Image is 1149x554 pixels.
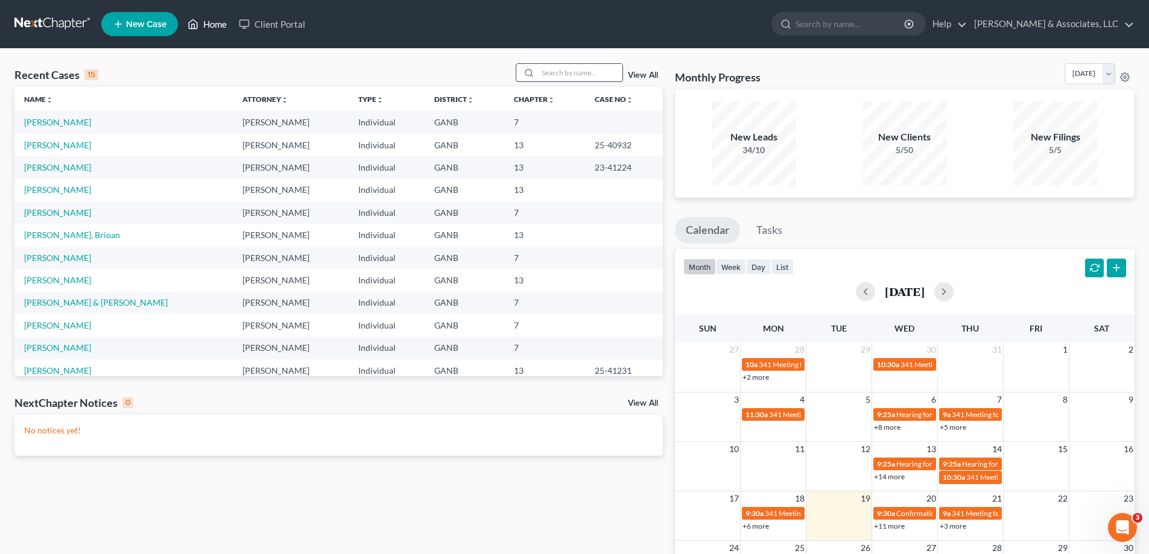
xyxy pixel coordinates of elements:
[683,259,716,275] button: month
[504,201,585,224] td: 7
[24,207,91,218] a: [PERSON_NAME]
[233,337,349,359] td: [PERSON_NAME]
[926,13,967,35] a: Help
[896,459,990,468] span: Hearing for [PERSON_NAME]
[425,156,504,178] td: GANB
[991,342,1003,357] span: 31
[864,392,872,407] span: 5
[925,342,937,357] span: 30
[859,342,872,357] span: 29
[349,224,425,246] td: Individual
[504,224,585,246] td: 13
[233,292,349,314] td: [PERSON_NAME]
[712,130,796,144] div: New Leads
[434,95,474,104] a: Districtunfold_more
[991,491,1003,506] span: 21
[14,395,133,410] div: NextChapter Notices
[514,95,555,104] a: Chapterunfold_more
[1122,491,1135,506] span: 23
[84,69,98,80] div: 15
[996,392,1003,407] span: 7
[425,292,504,314] td: GANB
[728,442,740,456] span: 10
[24,275,91,285] a: [PERSON_NAME]
[585,359,663,382] td: 25-41231
[628,399,658,408] a: View All
[794,442,806,456] span: 11
[733,392,740,407] span: 3
[467,96,474,104] i: unfold_more
[24,140,91,150] a: [PERSON_NAME]
[771,259,794,275] button: list
[425,201,504,224] td: GANB
[504,156,585,178] td: 13
[1108,513,1137,542] iframe: Intercom live chat
[794,342,806,357] span: 28
[504,314,585,336] td: 7
[233,201,349,224] td: [PERSON_NAME]
[233,224,349,246] td: [PERSON_NAME]
[874,472,905,481] a: +14 more
[504,337,585,359] td: 7
[745,360,758,369] span: 10a
[765,509,937,518] span: 341 Meeting for [PERSON_NAME] & [PERSON_NAME]
[885,285,925,298] h2: [DATE]
[796,13,906,35] input: Search by name...
[930,392,937,407] span: 6
[425,337,504,359] td: GANB
[626,96,633,104] i: unfold_more
[794,491,806,506] span: 18
[548,96,555,104] i: unfold_more
[877,410,895,419] span: 9:25a
[349,111,425,133] td: Individual
[349,269,425,291] td: Individual
[675,70,761,84] h3: Monthly Progress
[504,247,585,269] td: 7
[504,292,585,314] td: 7
[425,179,504,201] td: GANB
[233,156,349,178] td: [PERSON_NAME]
[746,259,771,275] button: day
[349,247,425,269] td: Individual
[745,509,764,518] span: 9:30a
[349,156,425,178] td: Individual
[943,473,965,482] span: 10:30a
[1030,323,1042,333] span: Fri
[233,314,349,336] td: [PERSON_NAME]
[182,13,233,35] a: Home
[943,509,951,518] span: 9a
[233,359,349,382] td: [PERSON_NAME]
[233,134,349,156] td: [PERSON_NAME]
[349,359,425,382] td: Individual
[1062,342,1069,357] span: 1
[896,410,1049,419] span: Hearing for Deere & Company [PERSON_NAME]
[24,95,53,104] a: Nameunfold_more
[504,269,585,291] td: 13
[1094,323,1109,333] span: Sat
[504,179,585,201] td: 13
[961,323,979,333] span: Thu
[896,509,1098,518] span: Confirmation Hearing for [PERSON_NAME] & [PERSON_NAME]
[952,410,1060,419] span: 341 Meeting for [PERSON_NAME]
[233,13,311,35] a: Client Portal
[233,247,349,269] td: [PERSON_NAME]
[742,373,769,382] a: +2 more
[242,95,288,104] a: Attorneyunfold_more
[716,259,746,275] button: week
[504,134,585,156] td: 13
[943,459,961,468] span: 9:25a
[1062,392,1069,407] span: 8
[358,95,384,104] a: Typeunfold_more
[943,410,951,419] span: 9a
[712,144,796,156] div: 34/10
[877,360,899,369] span: 10:30a
[595,95,633,104] a: Case Nounfold_more
[24,184,91,195] a: [PERSON_NAME]
[425,359,504,382] td: GANB
[901,360,1009,369] span: 341 Meeting for [PERSON_NAME]
[24,320,91,330] a: [PERSON_NAME]
[925,442,937,456] span: 13
[425,247,504,269] td: GANB
[504,359,585,382] td: 13
[675,217,740,244] a: Calendar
